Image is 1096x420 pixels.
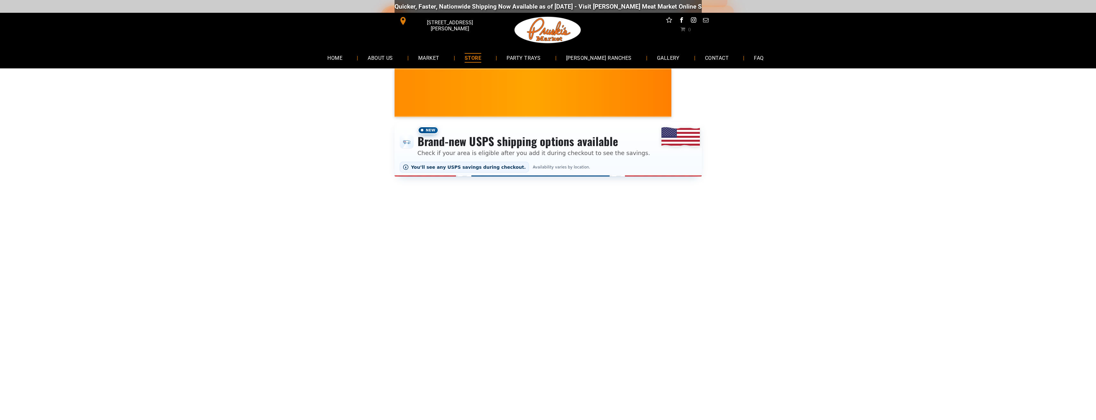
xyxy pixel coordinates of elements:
span: Availability varies by location. [532,165,591,169]
a: HOME [318,49,352,66]
div: Shipping options announcement [395,122,702,176]
a: PARTY TRAYS [497,49,550,66]
a: email [701,16,710,26]
a: FAQ [744,49,773,66]
span: You’ll see any USPS savings during checkout. [411,165,526,170]
p: Check if your area is eligible after you add it during checkout to see the savings. [418,149,650,157]
a: GALLERY [647,49,689,66]
img: Pruski-s+Market+HQ+Logo2-1920w.png [513,13,582,47]
a: [PERSON_NAME] RANCHES [556,49,641,66]
a: MARKET [409,49,449,66]
div: Quicker, Faster, Nationwide Shipping Now Available as of [DATE] - Visit [PERSON_NAME] Meat Market... [395,3,782,10]
span: [STREET_ADDRESS][PERSON_NAME] [408,16,491,35]
a: instagram [689,16,698,26]
a: facebook [677,16,685,26]
a: [STREET_ADDRESS][PERSON_NAME] [395,16,492,26]
h3: Brand-new USPS shipping options available [418,134,650,148]
a: ABOUT US [358,49,403,66]
span: New [418,126,439,134]
a: CONTACT [695,49,738,66]
a: Social network [665,16,673,26]
a: STORE [455,49,491,66]
span: 0 [688,27,691,32]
